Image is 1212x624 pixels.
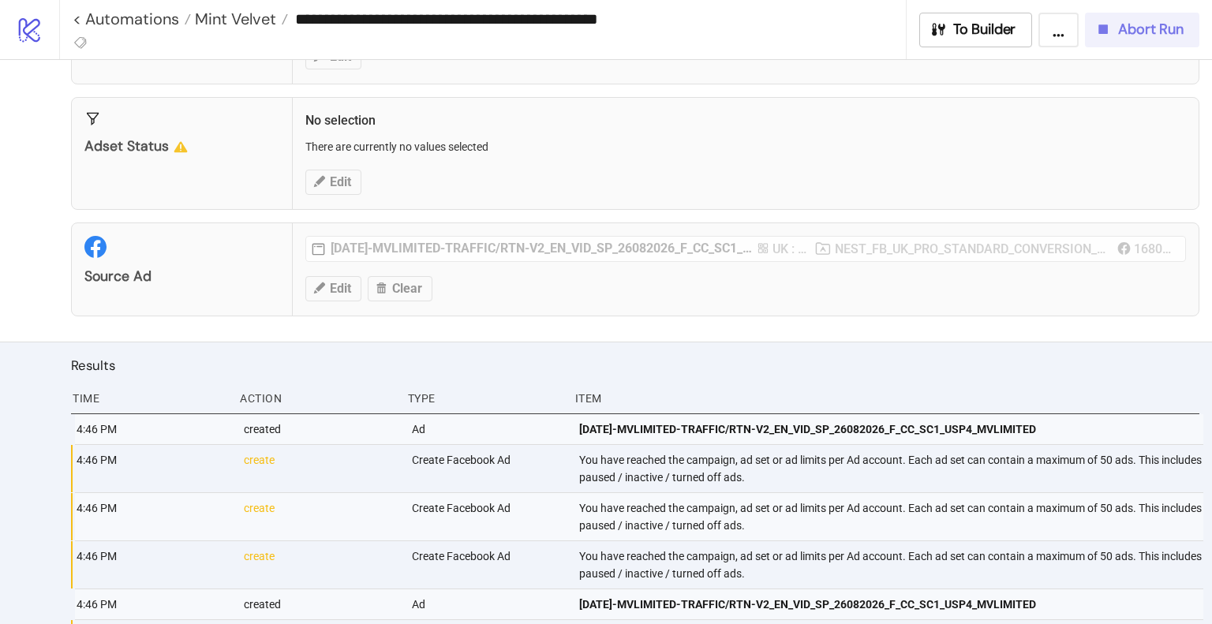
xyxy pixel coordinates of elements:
[579,589,1192,619] a: [DATE]-MVLIMITED-TRAFFIC/RTN-V2_EN_VID_SP_26082026_F_CC_SC1_USP4_MVLIMITED
[919,13,1033,47] button: To Builder
[75,589,231,619] div: 4:46 PM
[410,445,567,492] div: Create Facebook Ad
[953,21,1016,39] span: To Builder
[75,414,231,444] div: 4:46 PM
[71,355,1199,376] h2: Results
[242,493,398,540] div: create
[410,541,567,589] div: Create Facebook Ad
[578,493,1203,540] div: You have reached the campaign, ad set or ad limits per Ad account. Each ad set can contain a maxi...
[579,420,1036,438] span: [DATE]-MVLIMITED-TRAFFIC/RTN-V2_EN_VID_SP_26082026_F_CC_SC1_USP4_MVLIMITED
[579,414,1192,444] a: [DATE]-MVLIMITED-TRAFFIC/RTN-V2_EN_VID_SP_26082026_F_CC_SC1_USP4_MVLIMITED
[242,414,398,444] div: created
[238,383,395,413] div: Action
[1085,13,1199,47] button: Abort Run
[1038,13,1079,47] button: ...
[574,383,1199,413] div: Item
[73,11,191,27] a: < Automations
[75,541,231,589] div: 4:46 PM
[75,445,231,492] div: 4:46 PM
[191,9,276,29] span: Mint Velvet
[578,445,1203,492] div: You have reached the campaign, ad set or ad limits per Ad account. Each ad set can contain a maxi...
[410,589,567,619] div: Ad
[242,589,398,619] div: created
[410,493,567,540] div: Create Facebook Ad
[242,541,398,589] div: create
[242,445,398,492] div: create
[191,11,288,27] a: Mint Velvet
[71,383,227,413] div: Time
[1118,21,1184,39] span: Abort Run
[579,596,1036,613] span: [DATE]-MVLIMITED-TRAFFIC/RTN-V2_EN_VID_SP_26082026_F_CC_SC1_USP4_MVLIMITED
[578,541,1203,589] div: You have reached the campaign, ad set or ad limits per Ad account. Each ad set can contain a maxi...
[75,493,231,540] div: 4:46 PM
[406,383,563,413] div: Type
[410,414,567,444] div: Ad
